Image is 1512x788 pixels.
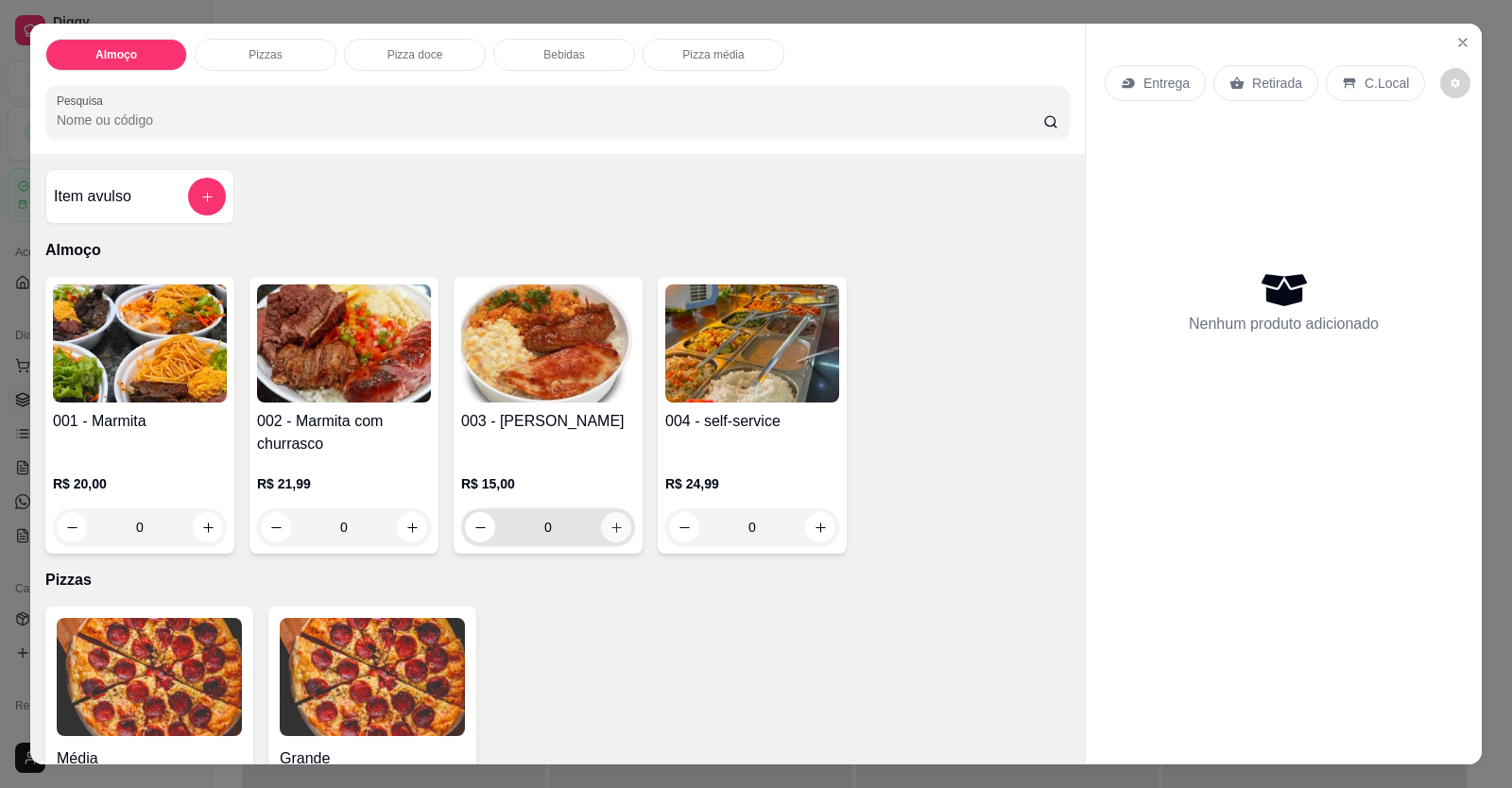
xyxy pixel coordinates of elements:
[261,512,291,542] button: decrease-product-quantity
[280,747,465,770] h4: Grande
[1440,68,1470,98] button: decrease-product-quantity
[188,178,226,215] button: add-separate-item
[53,474,227,493] p: R$ 20,00
[257,474,431,493] p: R$ 21,99
[45,569,1070,591] p: Pizzas
[57,618,242,736] img: product-image
[665,410,839,433] h4: 004 - self-service
[387,47,443,62] p: Pizza doce
[1365,74,1409,93] p: C.Local
[257,284,431,403] img: product-image
[543,47,584,62] p: Bebidas
[601,512,631,542] button: increase-product-quantity
[53,410,227,433] h4: 001 - Marmita
[665,474,839,493] p: R$ 24,99
[805,512,835,542] button: increase-product-quantity
[57,747,242,770] h4: Média
[669,512,699,542] button: decrease-product-quantity
[257,410,431,455] h4: 002 - Marmita com churrasco
[95,47,137,62] p: Almoço
[57,512,87,542] button: decrease-product-quantity
[1143,74,1190,93] p: Entrega
[461,410,635,433] h4: 003 - [PERSON_NAME]
[57,111,1043,129] input: Pesquisa
[57,93,110,109] label: Pesquisa
[45,239,1070,262] p: Almoço
[461,284,635,403] img: product-image
[665,284,839,403] img: product-image
[465,512,495,542] button: decrease-product-quantity
[53,284,227,403] img: product-image
[249,47,282,62] p: Pizzas
[1252,74,1302,93] p: Retirada
[54,185,131,208] h4: Item avulso
[1189,313,1379,335] p: Nenhum produto adicionado
[682,47,744,62] p: Pizza média
[280,618,465,736] img: product-image
[1448,27,1478,58] button: Close
[397,512,427,542] button: increase-product-quantity
[461,474,635,493] p: R$ 15,00
[193,512,223,542] button: increase-product-quantity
